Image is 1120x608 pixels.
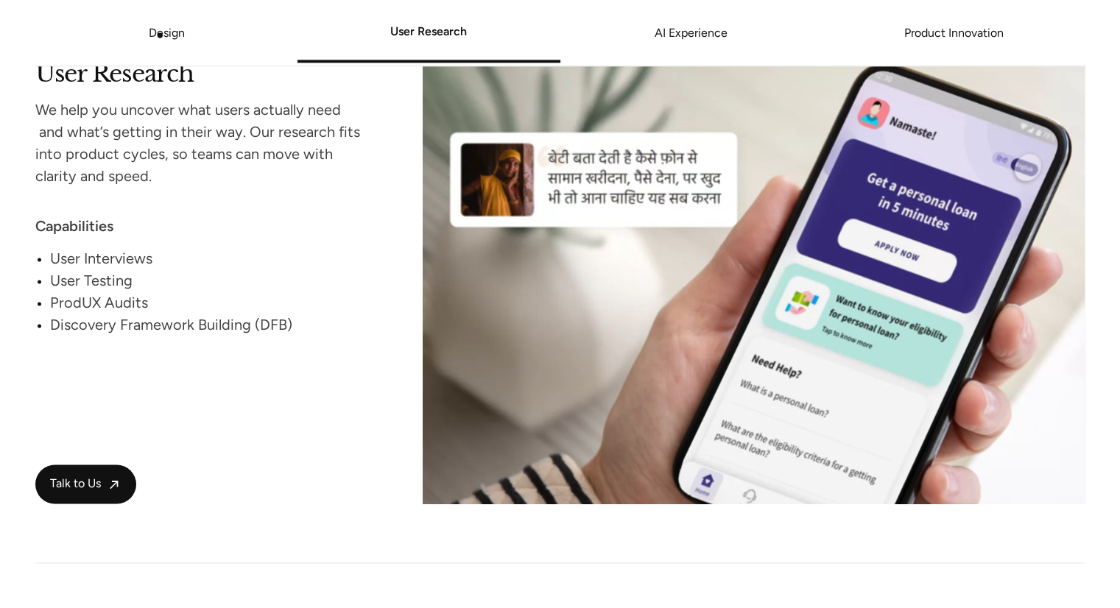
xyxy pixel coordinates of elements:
[50,269,367,291] div: User Testing
[297,27,560,36] a: User Research
[35,215,367,237] div: Capabilities
[50,291,367,314] div: ProdUX Audits
[50,247,367,269] div: User Interviews
[50,476,101,492] span: Talk to Us
[823,29,1085,38] a: Product Innovation
[35,63,367,82] h2: User Research
[35,464,136,503] a: Talk to Us
[149,26,185,40] a: Design
[35,99,367,187] div: We help you uncover what users actually need and what’s getting in their way. Our research fits i...
[560,29,823,38] a: AI Experience
[50,314,367,336] div: Discovery Framework Building (DFB)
